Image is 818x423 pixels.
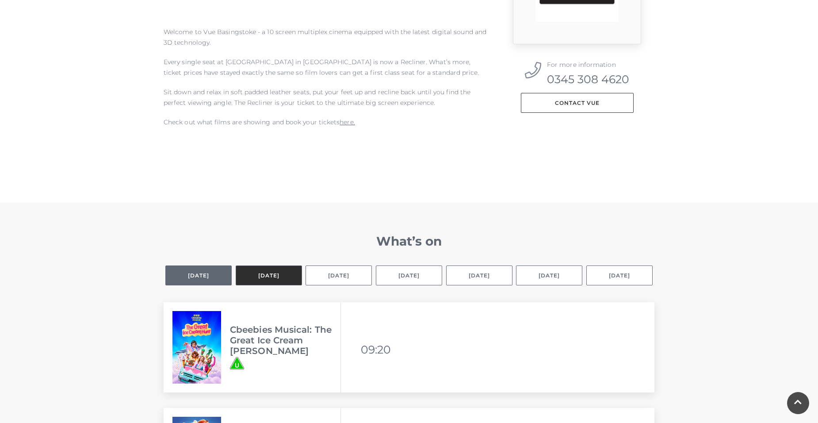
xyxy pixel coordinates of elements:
p: For more information [547,59,629,70]
button: [DATE] [306,265,372,285]
button: [DATE] [236,265,302,285]
button: [DATE] [586,265,653,285]
a: here. [340,118,355,126]
li: 09:20 [361,339,392,360]
button: [DATE] [446,265,512,285]
button: [DATE] [165,265,232,285]
p: Sit down and relax in soft padded leather seats, put your feet up and recline back until you find... [164,87,486,108]
h3: Cbeebies Musical: The Great Ice Cream [PERSON_NAME] [230,324,340,356]
h2: What’s on [164,234,654,249]
button: [DATE] [376,265,442,285]
p: Welcome to Vue Basingstoke - a 10 screen multiplex cinema equipped with the latest digital sound ... [164,27,486,48]
p: Every single seat at [GEOGRAPHIC_DATA] in [GEOGRAPHIC_DATA] is now a Recliner. What’s more, ticke... [164,57,486,78]
button: [DATE] [516,265,582,285]
p: Check out what films are showing and book your tickets [164,117,486,127]
a: 0345 308 4620 [547,73,629,85]
a: Contact Vue [521,93,634,113]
